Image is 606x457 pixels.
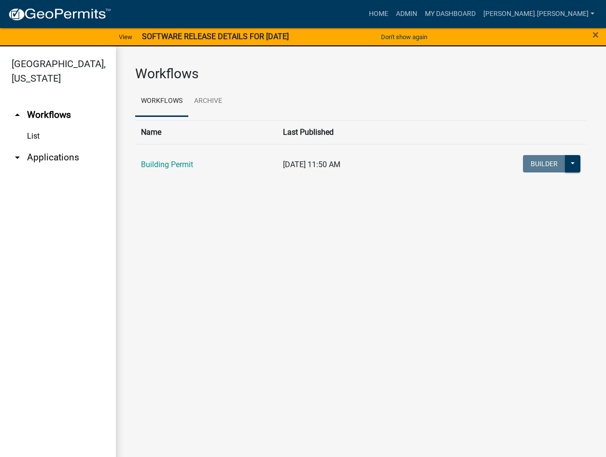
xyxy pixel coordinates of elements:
th: Last Published [277,120,431,144]
a: Home [365,5,392,23]
a: Archive [188,86,228,117]
strong: SOFTWARE RELEASE DETAILS FOR [DATE] [142,32,289,41]
a: Building Permit [141,160,193,169]
i: arrow_drop_down [12,152,23,163]
a: [PERSON_NAME].[PERSON_NAME] [479,5,598,23]
span: [DATE] 11:50 AM [283,160,340,169]
a: Workflows [135,86,188,117]
a: My Dashboard [421,5,479,23]
i: arrow_drop_up [12,109,23,121]
button: Close [592,29,599,41]
button: Don't show again [377,29,431,45]
th: Name [135,120,277,144]
span: × [592,28,599,42]
a: View [115,29,136,45]
h3: Workflows [135,66,587,82]
a: Admin [392,5,421,23]
button: Builder [523,155,565,172]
